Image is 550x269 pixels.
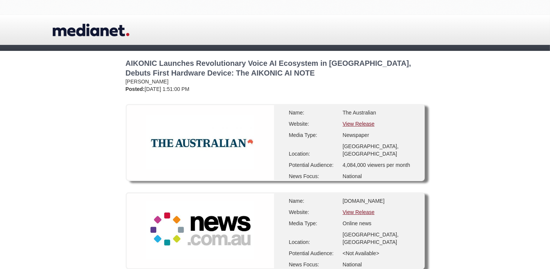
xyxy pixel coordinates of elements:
[342,143,417,158] div: [GEOGRAPHIC_DATA], [GEOGRAPHIC_DATA]
[342,197,417,205] div: [DOMAIN_NAME]
[146,201,255,259] img: News.com.au
[342,250,417,257] div: <Not Available>
[289,109,338,116] div: Name:
[342,172,417,180] div: National
[126,85,425,93] div: [DATE] 1:51:00 PM
[289,197,338,205] div: Name:
[342,161,417,169] div: 4,084,000 viewers per month
[289,120,338,128] div: Website:
[289,150,338,158] div: Location:
[289,161,338,169] div: Potential Audience:
[289,250,338,257] div: Potential Audience:
[289,238,338,246] div: Location:
[289,220,338,227] div: Media Type:
[342,261,417,268] div: National
[289,172,338,180] div: News Focus:
[146,115,255,169] img: The Australian
[289,131,338,139] div: Media Type:
[289,261,338,268] div: News Focus:
[53,21,129,39] a: medianet
[289,208,338,216] div: Website:
[342,109,417,116] div: The Australian
[126,58,425,78] h2: AIKONIC Launches Revolutionary Voice AI Ecosystem in [GEOGRAPHIC_DATA], Debuts First Hardware Dev...
[342,220,417,227] div: Online news
[342,131,417,139] div: Newspaper
[342,231,417,246] div: [GEOGRAPHIC_DATA], [GEOGRAPHIC_DATA]
[342,121,374,127] a: View Release
[342,209,374,215] a: View Release
[126,86,145,92] strong: Posted:
[126,78,425,85] div: [PERSON_NAME]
